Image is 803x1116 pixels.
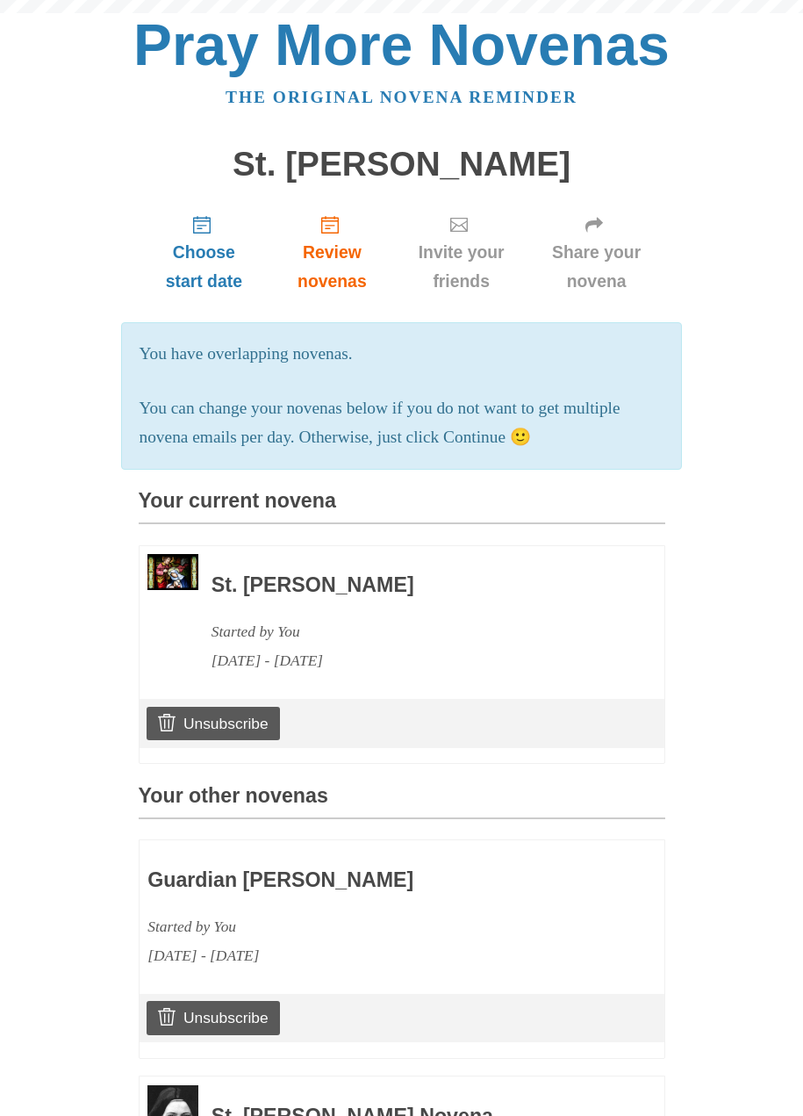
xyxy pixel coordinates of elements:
h3: Your other novenas [139,785,665,819]
a: Review novenas [269,200,394,305]
a: Invite your friends [395,200,528,305]
a: Choose start date [139,200,270,305]
img: Novena image [147,554,198,589]
span: Share your novena [546,238,648,296]
a: The original novena reminder [226,88,577,106]
a: Unsubscribe [147,1001,279,1034]
a: Share your novena [528,200,665,305]
a: Unsubscribe [147,707,279,740]
div: Started by You [147,912,553,941]
div: [DATE] - [DATE] [147,941,553,970]
p: You have overlapping novenas. [140,340,664,369]
p: You can change your novenas below if you do not want to get multiple novena emails per day. Other... [140,394,664,452]
div: [DATE] - [DATE] [212,646,617,675]
span: Choose start date [156,238,253,296]
span: Invite your friends [412,238,511,296]
h1: St. [PERSON_NAME] [139,146,665,184]
a: Pray More Novenas [133,12,670,77]
h3: Guardian [PERSON_NAME] [147,869,553,892]
h3: St. [PERSON_NAME] [212,574,617,597]
h3: Your current novena [139,490,665,524]
div: Started by You [212,617,617,646]
span: Review novenas [287,238,376,296]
